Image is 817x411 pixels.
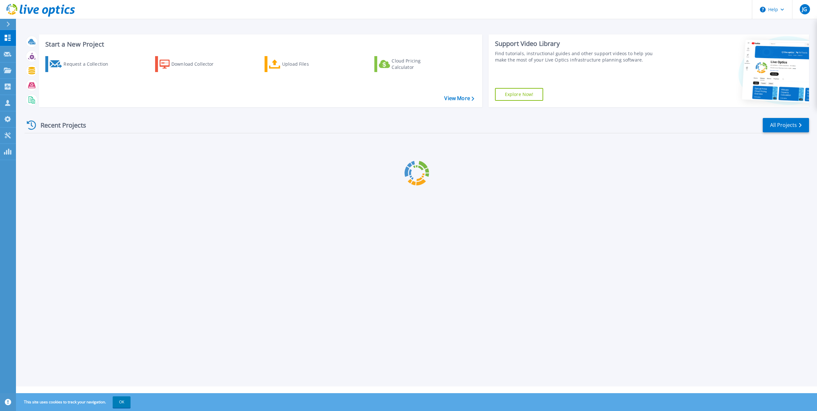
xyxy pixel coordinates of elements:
[265,56,336,72] a: Upload Files
[763,118,809,132] a: All Projects
[392,58,443,70] div: Cloud Pricing Calculator
[45,56,116,72] a: Request a Collection
[155,56,226,72] a: Download Collector
[64,58,115,70] div: Request a Collection
[495,40,661,48] div: Support Video Library
[113,396,131,408] button: OK
[282,58,333,70] div: Upload Files
[45,41,474,48] h3: Start a New Project
[25,117,95,133] div: Recent Projects
[171,58,222,70] div: Download Collector
[495,50,661,63] div: Find tutorials, instructional guides and other support videos to help you make the most of your L...
[495,88,543,101] a: Explore Now!
[18,396,131,408] span: This site uses cookies to track your navigation.
[374,56,446,72] a: Cloud Pricing Calculator
[444,95,474,101] a: View More
[802,7,807,12] span: JG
